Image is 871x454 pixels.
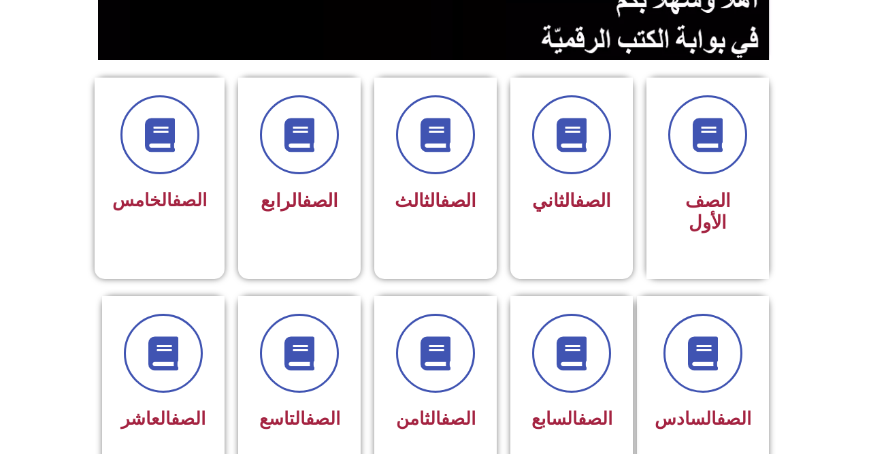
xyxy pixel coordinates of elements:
span: الخامس [112,190,207,210]
a: الصف [172,190,207,210]
span: الثاني [532,190,611,212]
a: الصف [302,190,338,212]
span: السادس [655,408,751,429]
span: الرابع [261,190,338,212]
span: الثالث [395,190,476,212]
a: الصف [717,408,751,429]
a: الصف [578,408,612,429]
span: السابع [531,408,612,429]
span: التاسع [259,408,340,429]
a: الصف [440,190,476,212]
span: الصف الأول [685,190,731,233]
span: العاشر [121,408,206,429]
a: الصف [306,408,340,429]
a: الصف [441,408,476,429]
a: الصف [575,190,611,212]
span: الثامن [396,408,476,429]
a: الصف [171,408,206,429]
